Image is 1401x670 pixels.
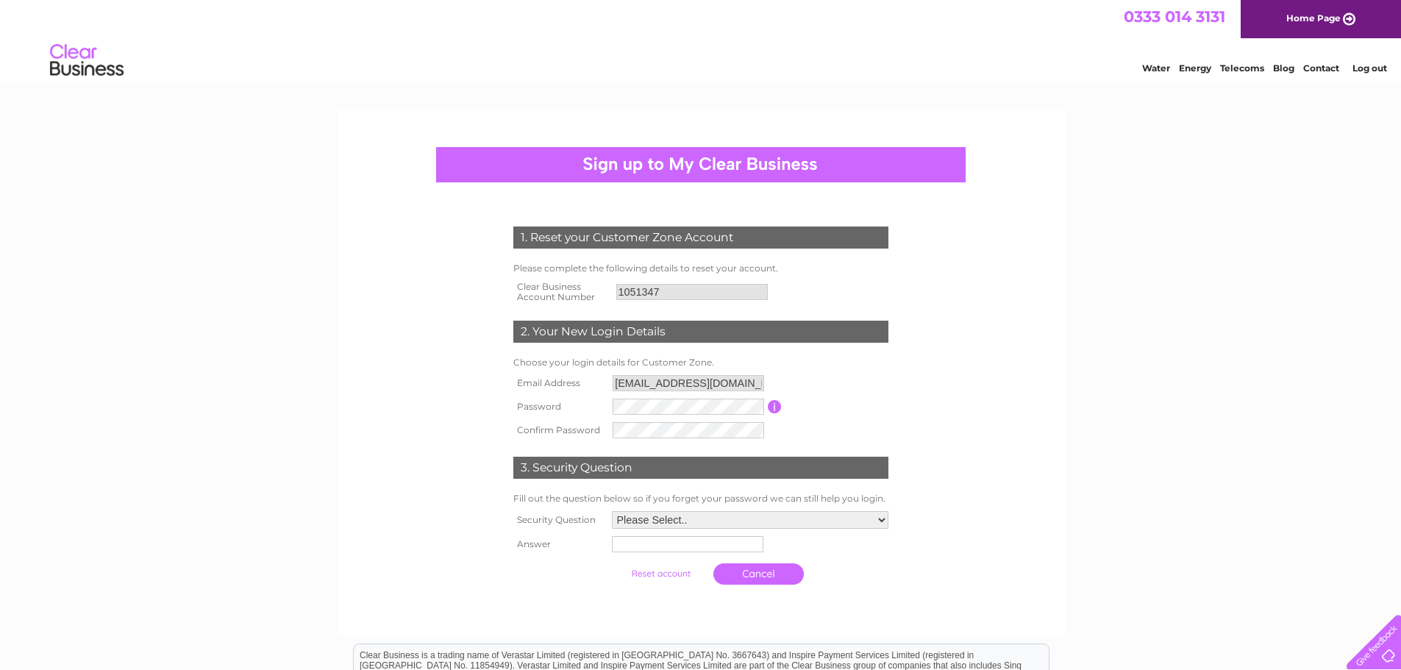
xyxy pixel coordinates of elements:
[513,457,888,479] div: 3. Security Question
[1142,63,1170,74] a: Water
[510,418,610,442] th: Confirm Password
[1124,7,1225,26] a: 0333 014 3131
[713,563,804,585] a: Cancel
[1273,63,1294,74] a: Blog
[354,8,1049,71] div: Clear Business is a trading name of Verastar Limited (registered in [GEOGRAPHIC_DATA] No. 3667643...
[1179,63,1211,74] a: Energy
[510,260,892,277] td: Please complete the following details to reset your account.
[768,400,782,413] input: Information
[510,395,610,418] th: Password
[510,507,608,532] th: Security Question
[1220,63,1264,74] a: Telecoms
[616,563,706,584] input: Submit
[510,532,608,556] th: Answer
[510,490,892,507] td: Fill out the question below so if you forget your password we can still help you login.
[510,354,892,371] td: Choose your login details for Customer Zone.
[1303,63,1339,74] a: Contact
[513,321,888,343] div: 2. Your New Login Details
[513,227,888,249] div: 1. Reset your Customer Zone Account
[49,38,124,83] img: logo.png
[1352,63,1387,74] a: Log out
[510,277,613,307] th: Clear Business Account Number
[510,371,610,395] th: Email Address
